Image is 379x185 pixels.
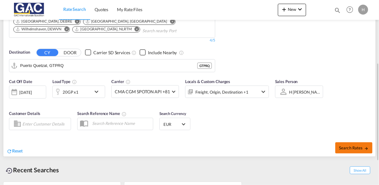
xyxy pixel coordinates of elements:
[77,111,127,116] span: Search Reference Name
[126,79,131,84] md-icon: The selected Trucker/Carrierwill be displayed in the rate results If the rates are from another f...
[12,148,23,153] span: Reset
[9,98,14,106] md-datepicker: Select
[132,50,136,55] md-icon: Unchecked: Search for CY (Container Yard) services for all selected carriers.Checked : Search for...
[93,88,103,95] md-icon: icon-chevron-down
[85,19,167,24] div: Hamburg, DEHAM
[210,38,215,43] div: 4/5
[63,88,78,96] div: 20GP x1
[115,89,170,95] span: CMA CGM SPOTON API +81
[89,119,153,128] input: Search Reference Name
[163,120,187,129] md-select: Select Currency: € EUREuro
[275,79,298,84] span: Sales Person
[334,7,341,16] div: icon-magnify
[9,86,46,99] div: [DATE]
[179,50,184,55] md-icon: Unchecked: Ignores neighbouring ports when fetching rates.Checked : Includes neighbouring ports w...
[85,49,130,56] md-checkbox: Checkbox No Ink
[296,6,304,13] md-icon: icon-chevron-down
[143,26,202,36] input: Chips input.
[339,145,369,150] span: Search Rates
[52,86,105,98] div: 20GP x1icon-chevron-down
[12,17,212,36] md-chips-wrap: Chips container. Use arrow keys to select chips.
[9,59,215,72] md-input-container: Puerto Quetzal, GTPRQ
[350,166,370,174] span: Show All
[16,27,63,32] div: Press delete to remove this chip.
[117,7,142,12] span: My Rate Files
[345,4,358,15] div: Help
[260,88,267,95] md-icon: icon-chevron-down
[289,90,325,95] div: H [PERSON_NAME]
[74,27,132,32] div: Rotterdam, NLRTM
[63,7,86,12] span: Rate Search
[197,63,212,69] div: GTPRQ
[95,7,108,12] span: Quotes
[93,50,130,56] div: Carrier SD Services
[74,27,133,32] div: Press delete to remove this chip.
[163,121,181,127] span: EUR
[71,19,80,25] button: Remove
[345,4,355,15] span: Help
[185,79,230,84] span: Locals & Custom Charges
[19,90,32,95] div: [DATE]
[334,7,341,14] md-icon: icon-magnify
[20,61,197,70] input: Search by Port
[280,6,288,13] md-icon: icon-plus 400-fg
[7,148,23,155] div: icon-refreshReset
[60,27,69,33] button: Remove
[358,5,368,15] div: H
[288,87,321,96] md-select: Sales Person: H menze
[140,49,177,56] md-checkbox: Checkbox No Ink
[122,112,127,117] md-icon: Your search will be saved by the below given name
[9,3,51,17] img: 9f305d00dc7b11eeb4548362177db9c3.png
[278,4,306,16] button: icon-plus 400-fgNewicon-chevron-down
[37,49,58,56] button: CY
[111,79,131,84] span: Carrier
[364,146,369,151] md-icon: icon-arrow-right
[185,86,269,98] div: Freight Origin Destination Factory Stuffingicon-chevron-down
[159,111,186,116] span: Search Currency
[7,148,12,154] md-icon: icon-refresh
[9,79,32,84] span: Cut Off Date
[335,142,372,153] button: Search Ratesicon-arrow-right
[16,19,74,24] div: Press delete to remove this chip.
[131,27,140,33] button: Remove
[9,49,30,55] span: Destination
[195,88,248,96] div: Freight Origin Destination Factory Stuffing
[166,19,175,25] button: Remove
[72,79,77,84] md-icon: icon-information-outline
[52,79,77,84] span: Load Type
[85,19,168,24] div: Press delete to remove this chip.
[16,27,61,32] div: Wilhelmshaven, DEWVN
[9,111,40,116] span: Customer Details
[59,49,81,56] button: DOOR
[22,119,69,129] input: Enter Customer Details
[6,167,13,174] md-icon: icon-backup-restore
[280,7,304,12] span: New
[3,163,61,177] div: Recent Searches
[16,19,72,24] div: Bremen, DEBRE
[148,50,177,56] div: Include Nearby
